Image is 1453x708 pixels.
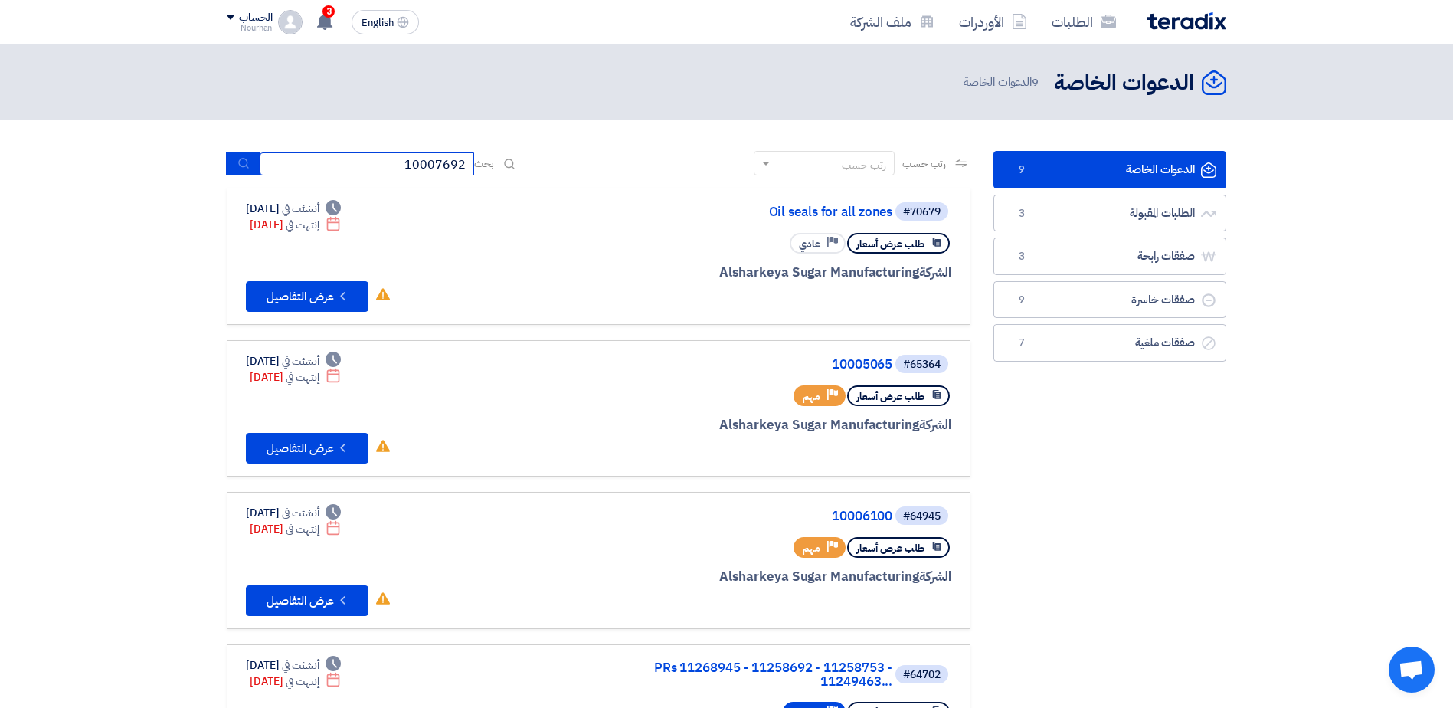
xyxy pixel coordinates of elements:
[586,205,892,219] a: Oil seals for all zones
[903,511,941,522] div: #64945
[1147,12,1226,30] img: Teradix logo
[803,541,820,556] span: مهم
[352,10,419,34] button: English
[586,358,892,372] a: 10005065
[246,657,341,674] div: [DATE]
[583,263,951,283] div: Alsharkeya Sugar Manufacturing
[919,263,952,282] span: الشركة
[856,389,924,404] span: طلب عرض أسعار
[286,369,319,385] span: إنتهت في
[903,207,941,218] div: #70679
[586,661,892,689] a: PRs 11268945 - 11258692 - 11258753 - 11249463...
[282,657,319,674] span: أنشئت في
[278,10,303,34] img: profile_test.png
[362,18,394,28] span: English
[842,157,886,173] div: رتب حسب
[947,4,1039,40] a: الأوردرات
[286,217,319,233] span: إنتهت في
[250,369,341,385] div: [DATE]
[282,353,319,369] span: أنشئت في
[1013,293,1031,308] span: 9
[993,151,1226,188] a: الدعوات الخاصة9
[919,567,952,586] span: الشركة
[322,5,335,18] span: 3
[239,11,272,25] div: الحساب
[856,541,924,556] span: طلب عرض أسعار
[838,4,947,40] a: ملف الشركة
[902,156,946,172] span: رتب حسب
[586,510,892,523] a: 10006100
[1032,74,1039,90] span: 9
[919,415,952,434] span: الشركة
[799,237,820,251] span: عادي
[246,353,341,369] div: [DATE]
[246,505,341,521] div: [DATE]
[246,585,368,616] button: عرض التفاصيل
[583,567,951,587] div: Alsharkeya Sugar Manufacturing
[227,24,272,32] div: Nourhan
[993,281,1226,319] a: صفقات خاسرة9
[1054,68,1194,98] h2: الدعوات الخاصة
[282,201,319,217] span: أنشئت في
[286,521,319,537] span: إنتهت في
[246,433,368,464] button: عرض التفاصيل
[1389,647,1435,693] div: Open chat
[1039,4,1128,40] a: الطلبات
[803,389,820,404] span: مهم
[250,521,341,537] div: [DATE]
[583,415,951,435] div: Alsharkeya Sugar Manufacturing
[903,670,941,680] div: #64702
[260,152,474,175] input: ابحث بعنوان أو رقم الطلب
[282,505,319,521] span: أنشئت في
[250,674,341,690] div: [DATE]
[993,195,1226,232] a: الطلبات المقبولة3
[993,238,1226,275] a: صفقات رابحة3
[246,201,341,217] div: [DATE]
[250,217,341,233] div: [DATE]
[964,74,1042,91] span: الدعوات الخاصة
[856,237,924,251] span: طلب عرض أسعار
[286,674,319,690] span: إنتهت في
[1013,162,1031,178] span: 9
[246,281,368,312] button: عرض التفاصيل
[1013,206,1031,221] span: 3
[903,359,941,370] div: #65364
[1013,336,1031,351] span: 7
[1013,249,1031,264] span: 3
[993,324,1226,362] a: صفقات ملغية7
[474,156,494,172] span: بحث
